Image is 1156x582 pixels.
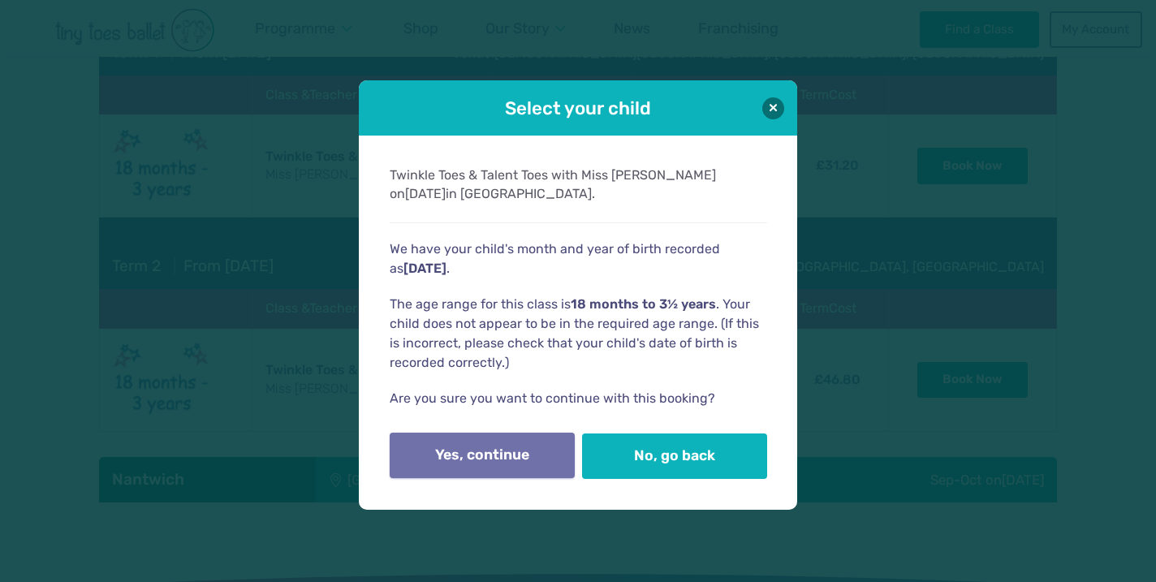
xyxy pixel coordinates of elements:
span: 18 months to 3½ years [571,296,716,312]
p: We have your child's month and year of birth recorded as . [390,239,766,278]
button: Yes, continue [390,433,575,478]
h1: Select your child [404,96,752,121]
p: Are you sure you want to continue with this booking? [390,389,766,408]
span: [DATE] [405,186,446,201]
div: Twinkle Toes & Talent Toes with Miss [PERSON_NAME] on in [GEOGRAPHIC_DATA]. [390,166,766,203]
p: The age range for this class is . Your child does not appear to be in the required age range. (If... [390,295,766,373]
button: No, go back [582,433,767,479]
span: [DATE] [403,261,446,276]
